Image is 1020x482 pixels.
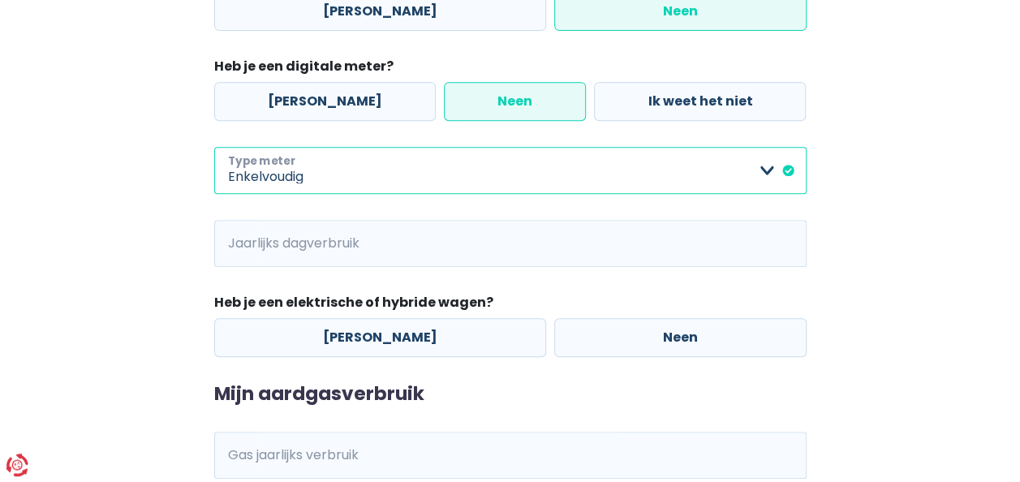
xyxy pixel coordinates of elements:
[214,293,807,318] legend: Heb je een elektrische of hybride wagen?
[554,318,807,357] label: Neen
[214,220,259,267] span: kWh
[594,82,806,121] label: Ik weet het niet
[214,82,436,121] label: [PERSON_NAME]
[214,383,807,406] h2: Mijn aardgasverbruik
[214,432,259,479] span: kWh
[214,57,807,82] legend: Heb je een digitale meter?
[444,82,586,121] label: Neen
[214,318,546,357] label: [PERSON_NAME]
